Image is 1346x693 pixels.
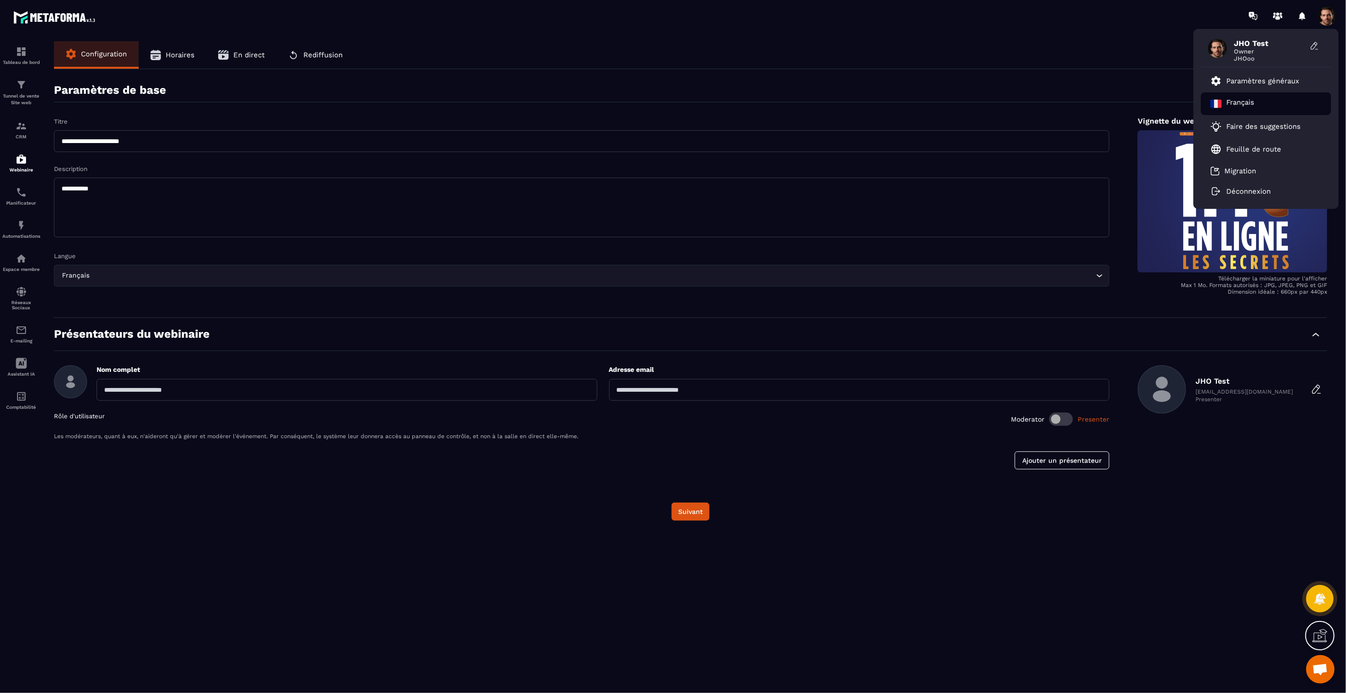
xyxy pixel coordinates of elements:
[60,270,92,281] span: Français
[1211,75,1300,87] a: Paramètres généraux
[1138,275,1327,282] p: Télécharger la miniature pour l'afficher
[1227,187,1271,196] p: Déconnexion
[54,265,1109,287] div: Search for option
[2,338,40,343] p: E-mailing
[1227,122,1301,131] p: Faire des suggestions
[2,134,40,139] p: CRM
[1211,121,1310,132] a: Faire des suggestions
[13,9,98,26] img: logo
[1011,415,1045,423] span: Moderator
[2,384,40,417] a: accountantaccountantComptabilité
[54,413,105,426] p: Rôle d'utilisateur
[233,51,265,59] span: En direct
[2,246,40,279] a: automationsautomationsEspace membre
[1138,288,1327,295] p: Dimension idéale : 660px par 440px
[54,433,1109,440] p: Les modérateurs, quant à eux, n'aideront qu'à gérer et modérer l'événement. Par conséquent, le sy...
[2,300,40,310] p: Réseaux Sociaux
[2,279,40,317] a: social-networksocial-networkRéseaux Sociaux
[2,146,40,180] a: automationsautomationsWebinaire
[16,187,27,198] img: scheduler
[54,165,88,172] label: Description
[16,79,27,90] img: formation
[2,405,40,410] p: Comptabilité
[2,234,40,239] p: Automatisations
[16,253,27,264] img: automations
[1078,415,1109,423] span: Presenter
[672,503,709,521] button: Suivant
[1195,377,1293,386] p: JHO Test
[2,72,40,113] a: formationformationTunnel de vente Site web
[1225,167,1257,175] p: Migration
[2,113,40,146] a: formationformationCRM
[2,93,40,106] p: Tunnel de vente Site web
[2,39,40,72] a: formationformationTableau de bord
[1195,388,1293,395] p: [EMAIL_ADDRESS][DOMAIN_NAME]
[81,50,127,58] span: Configuration
[1234,48,1305,55] span: Owner
[2,167,40,172] p: Webinaire
[54,41,139,67] button: Configuration
[16,324,27,336] img: email
[16,286,27,297] img: social-network
[166,51,195,59] span: Horaires
[303,51,343,59] span: Rediffusion
[92,270,1094,281] input: Search for option
[1227,98,1255,109] p: Français
[1138,282,1327,288] p: Max 1 Mo. Formats autorisés : JPG, JPEG, PNG et GIF
[16,120,27,132] img: formation
[1234,55,1305,62] span: JHOoo
[16,391,27,402] img: accountant
[1211,166,1257,176] a: Migration
[2,371,40,377] p: Assistant IA
[16,46,27,57] img: formation
[2,317,40,351] a: emailemailE-mailing
[2,267,40,272] p: Espace membre
[276,41,354,69] button: Rediffusion
[1211,144,1282,155] a: Feuille de route
[54,118,68,125] label: Titre
[609,365,1110,374] p: Adresse email
[206,41,276,69] button: En direct
[16,153,27,165] img: automations
[54,83,166,97] p: Paramètres de base
[54,327,210,341] p: Présentateurs du webinaire
[1138,117,1327,126] p: Vignette du webinaire
[16,220,27,231] img: automations
[1015,451,1109,469] button: Ajouter un présentateur
[1227,77,1300,85] p: Paramètres généraux
[2,200,40,206] p: Planificateur
[97,365,597,374] p: Nom complet
[54,252,76,260] label: Langue
[2,351,40,384] a: Assistant IA
[2,60,40,65] p: Tableau de bord
[1234,39,1305,48] span: JHO Test
[1306,655,1335,684] div: Mở cuộc trò chuyện
[1227,145,1282,153] p: Feuille de route
[139,41,206,69] button: Horaires
[2,213,40,246] a: automationsautomationsAutomatisations
[1195,396,1293,403] p: Presenter
[2,180,40,213] a: schedulerschedulerPlanificateur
